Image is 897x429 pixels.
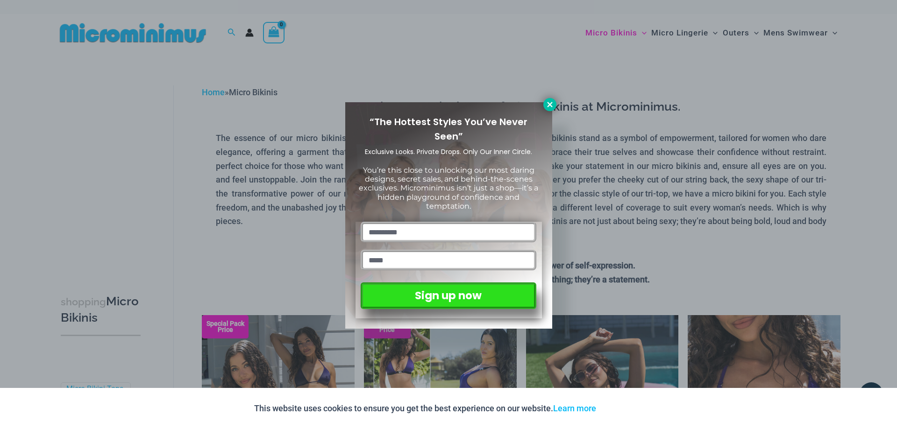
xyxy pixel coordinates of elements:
[603,397,643,420] button: Accept
[370,115,527,143] span: “The Hottest Styles You’ve Never Seen”
[543,98,556,111] button: Close
[361,282,536,309] button: Sign up now
[553,403,596,413] a: Learn more
[365,147,532,156] span: Exclusive Looks. Private Drops. Only Our Inner Circle.
[254,401,596,415] p: This website uses cookies to ensure you get the best experience on our website.
[359,166,538,211] span: You’re this close to unlocking our most daring designs, secret sales, and behind-the-scenes exclu...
